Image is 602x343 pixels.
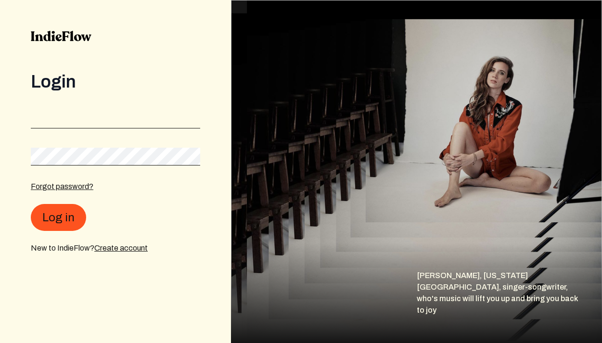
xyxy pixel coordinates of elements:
[31,72,200,91] div: Login
[31,182,93,191] a: Forgot password?
[94,244,148,252] a: Create account
[31,31,91,41] img: indieflow-logo-black.svg
[31,242,200,254] div: New to IndieFlow?
[31,204,86,231] button: Log in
